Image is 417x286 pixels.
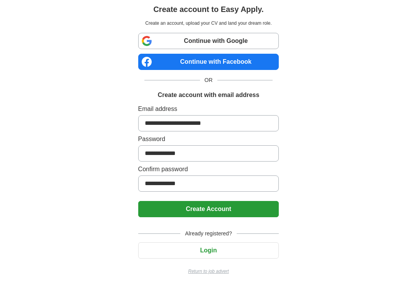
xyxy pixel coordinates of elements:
[138,242,279,259] button: Login
[138,165,279,174] label: Confirm password
[138,134,279,144] label: Password
[138,247,279,254] a: Login
[138,104,279,114] label: Email address
[138,54,279,70] a: Continue with Facebook
[153,3,264,15] h1: Create account to Easy Apply.
[138,33,279,49] a: Continue with Google
[140,20,278,27] p: Create an account, upload your CV and land your dream role.
[200,76,217,84] span: OR
[180,230,236,238] span: Already registered?
[158,90,259,100] h1: Create account with email address
[138,268,279,275] a: Return to job advert
[138,201,279,217] button: Create Account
